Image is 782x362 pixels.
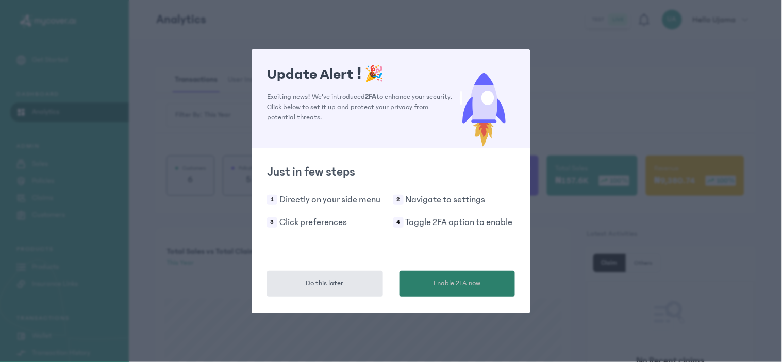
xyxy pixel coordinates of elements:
[267,65,453,83] h1: Update Alert !
[279,215,347,230] p: Click preferences
[279,193,380,207] p: Directly on your side menu
[400,271,515,297] button: Enable 2FA now
[306,278,344,289] span: Do this later
[267,271,383,297] button: Do this later
[365,93,377,101] span: 2FA
[267,217,277,228] span: 3
[406,215,513,230] p: Toggle 2FA option to enable
[267,92,453,123] p: Exciting news! We've introduced to enhance your security. Click below to set it up and protect yo...
[267,195,277,205] span: 1
[267,164,515,180] h2: Just in few steps
[406,193,486,207] p: Navigate to settings
[393,217,404,228] span: 4
[393,195,404,205] span: 2
[434,278,480,289] span: Enable 2FA now
[365,65,384,83] span: 🎉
